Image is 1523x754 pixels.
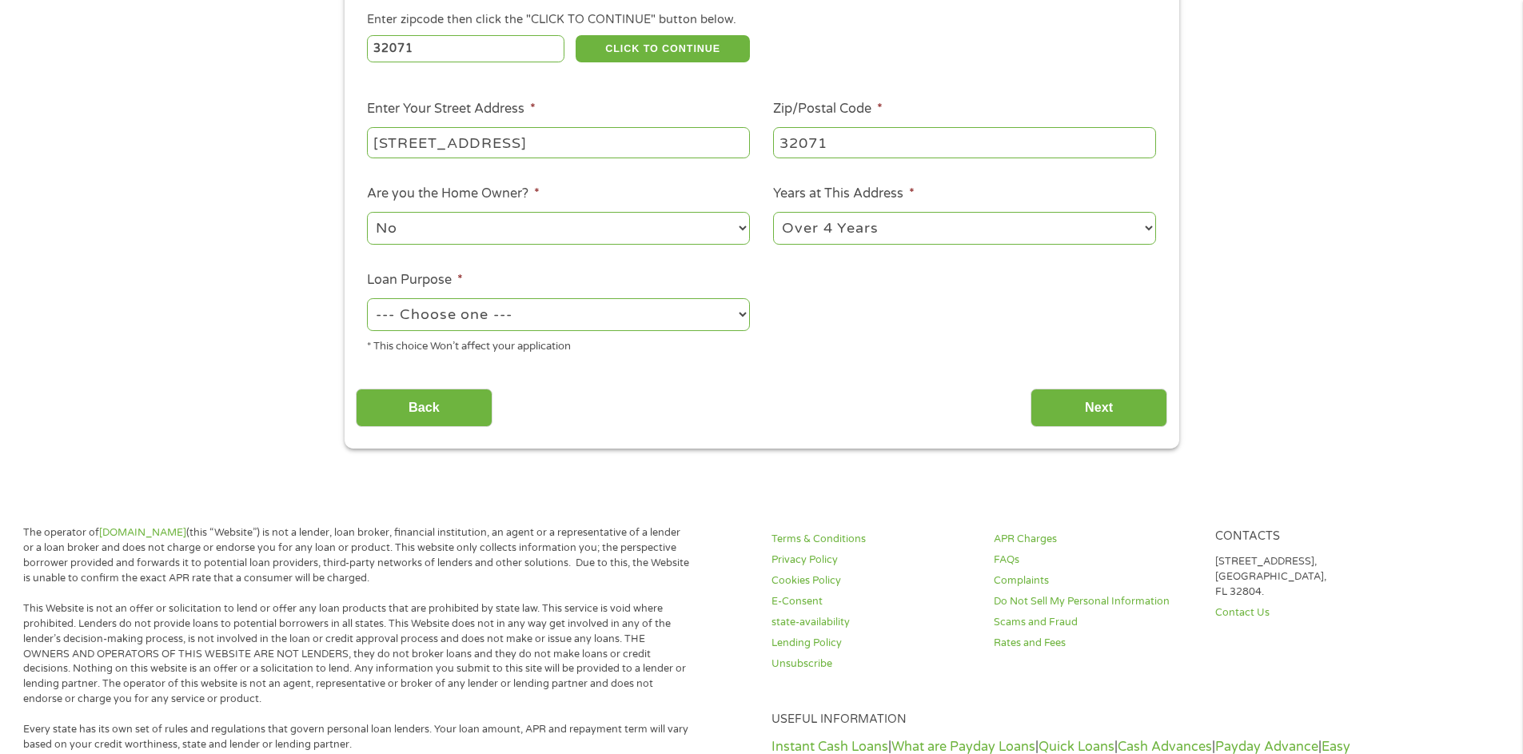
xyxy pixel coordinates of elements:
[771,594,975,609] a: E-Consent
[771,712,1418,728] h4: Useful Information
[771,553,975,568] a: Privacy Policy
[773,101,883,118] label: Zip/Postal Code
[356,389,492,428] input: Back
[994,532,1197,547] a: APR Charges
[773,186,915,202] label: Years at This Address
[994,553,1197,568] a: FAQs
[994,573,1197,588] a: Complaints
[994,636,1197,651] a: Rates and Fees
[1215,529,1418,545] h4: Contacts
[23,601,690,707] p: This Website is not an offer or solicitation to lend or offer any loan products that are prohibit...
[771,656,975,672] a: Unsubscribe
[367,333,750,355] div: * This choice Won’t affect your application
[1031,389,1167,428] input: Next
[367,186,540,202] label: Are you the Home Owner?
[23,722,690,752] p: Every state has its own set of rules and regulations that govern personal loan lenders. Your loan...
[576,35,750,62] button: CLICK TO CONTINUE
[994,615,1197,630] a: Scams and Fraud
[367,35,564,62] input: Enter Zipcode (e.g 01510)
[1215,554,1418,600] p: [STREET_ADDRESS], [GEOGRAPHIC_DATA], FL 32804.
[1215,605,1418,620] a: Contact Us
[367,101,536,118] label: Enter Your Street Address
[367,272,463,289] label: Loan Purpose
[771,532,975,547] a: Terms & Conditions
[771,615,975,630] a: state-availability
[99,526,186,539] a: [DOMAIN_NAME]
[23,525,690,586] p: The operator of (this “Website”) is not a lender, loan broker, financial institution, an agent or...
[367,127,750,158] input: 1 Main Street
[994,594,1197,609] a: Do Not Sell My Personal Information
[771,573,975,588] a: Cookies Policy
[367,11,1155,29] div: Enter zipcode then click the "CLICK TO CONTINUE" button below.
[771,636,975,651] a: Lending Policy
